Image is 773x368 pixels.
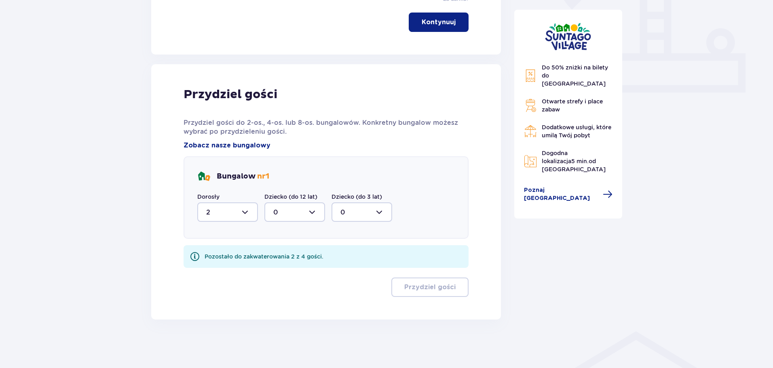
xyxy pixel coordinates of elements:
[197,193,220,201] label: Dorosły
[197,170,210,183] img: bungalows Icon
[264,193,317,201] label: Dziecko (do 12 lat)
[257,172,269,181] span: nr 1
[524,69,537,82] img: Discount Icon
[542,98,603,113] span: Otwarte strefy i place zabaw
[391,278,469,297] button: Przydziel gości
[524,125,537,138] img: Restaurant Icon
[184,87,277,102] p: Przydziel gości
[542,64,608,87] span: Do 50% zniżki na bilety do [GEOGRAPHIC_DATA]
[217,172,269,181] p: Bungalow
[184,118,469,136] p: Przydziel gości do 2-os., 4-os. lub 8-os. bungalowów. Konkretny bungalow możesz wybrać po przydzi...
[524,155,537,168] img: Map Icon
[404,283,456,292] p: Przydziel gości
[524,186,598,202] span: Poznaj [GEOGRAPHIC_DATA]
[184,141,270,150] a: Zobacz nasze bungalowy
[542,150,606,172] span: Dogodna lokalizacja od [GEOGRAPHIC_DATA]
[542,124,611,139] span: Dodatkowe usługi, które umilą Twój pobyt
[422,18,456,27] p: Kontynuuj
[524,186,613,202] a: Poznaj [GEOGRAPHIC_DATA]
[205,252,323,261] div: Pozostało do zakwaterowania 2 z 4 gości.
[545,23,591,50] img: Suntago Village
[332,193,382,201] label: Dziecko (do 3 lat)
[524,99,537,112] img: Grill Icon
[409,13,469,32] button: Kontynuuj
[571,158,589,164] span: 5 min.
